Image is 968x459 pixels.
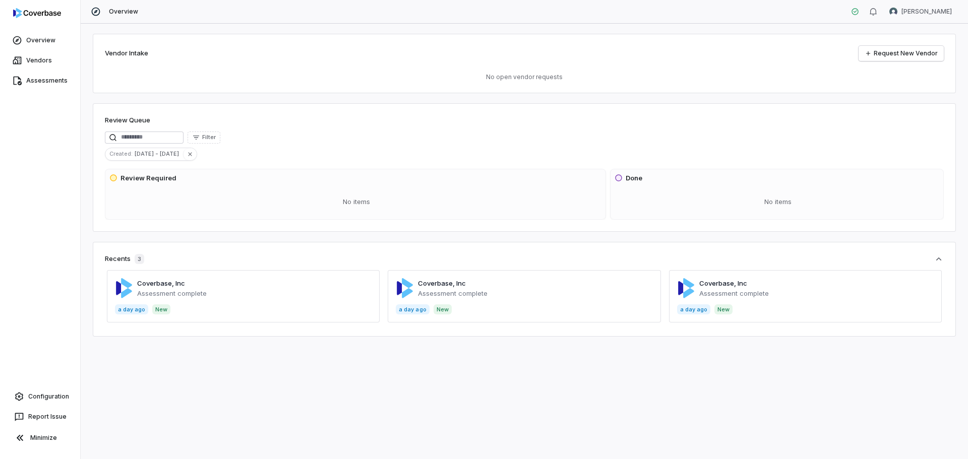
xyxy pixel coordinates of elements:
p: No open vendor requests [105,73,944,81]
a: Coverbase, Inc [699,279,747,287]
a: Assessments [2,72,78,90]
button: Recents3 [105,254,944,264]
h1: Review Queue [105,115,150,125]
img: logo-D7KZi-bG.svg [13,8,61,18]
span: Minimize [30,434,57,442]
span: 3 [135,254,144,264]
span: Overview [26,36,55,44]
div: No items [615,189,941,215]
span: Assessments [26,77,68,85]
div: No items [109,189,603,215]
div: Recents [105,254,144,264]
h3: Review Required [120,173,176,183]
a: Vendors [2,51,78,70]
a: Request New Vendor [859,46,944,61]
button: Liz Gilmore avatar[PERSON_NAME] [883,4,958,19]
span: Report Issue [28,413,67,421]
a: Configuration [4,387,76,406]
span: Configuration [28,392,69,401]
span: [DATE] - [DATE] [135,149,183,158]
h2: Vendor Intake [105,48,148,58]
button: Filter [188,132,220,144]
h3: Done [626,173,642,183]
a: Coverbase, Inc [418,279,466,287]
a: Overview [2,31,78,49]
span: [PERSON_NAME] [901,8,952,16]
span: Overview [109,8,138,16]
button: Minimize [4,428,76,448]
button: Report Issue [4,408,76,426]
span: Created : [105,149,135,158]
span: Filter [202,134,216,141]
span: Vendors [26,56,52,64]
img: Liz Gilmore avatar [889,8,897,16]
a: Coverbase, Inc [137,279,185,287]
